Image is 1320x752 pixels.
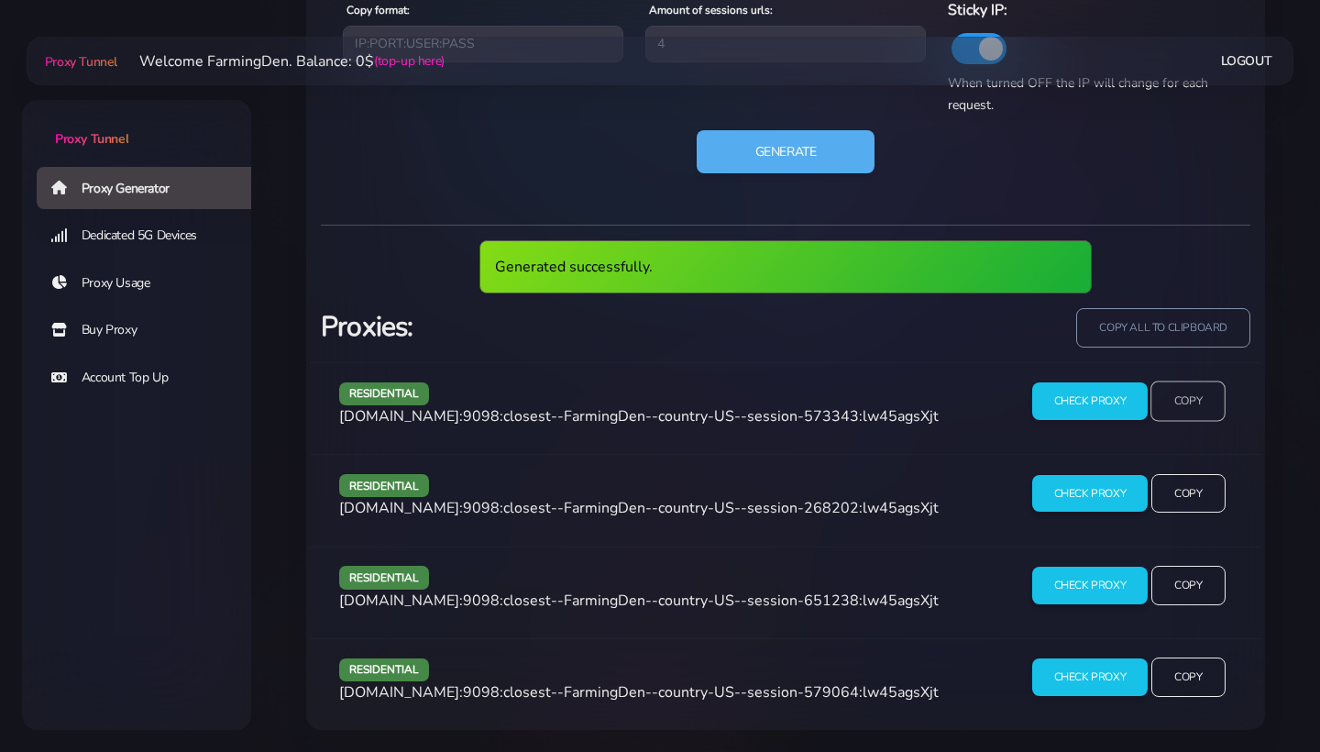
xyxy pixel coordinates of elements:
[1151,474,1225,514] input: Copy
[55,130,128,148] span: Proxy Tunnel
[37,215,266,257] a: Dedicated 5G Devices
[45,53,117,71] span: Proxy Tunnel
[1032,658,1149,696] input: Check Proxy
[1032,567,1149,604] input: Check Proxy
[1032,475,1149,513] input: Check Proxy
[41,47,117,76] a: Proxy Tunnel
[339,591,939,611] span: [DOMAIN_NAME]:9098:closest--FarmingDen--country-US--session-651238:lw45agsXjt
[117,50,445,72] li: Welcome FarmingDen. Balance: 0$
[1221,44,1272,78] a: Logout
[1231,663,1297,729] iframe: Webchat Widget
[1151,658,1225,697] input: Copy
[1150,382,1226,422] input: Copy
[1076,308,1250,348] input: copy all to clipboard
[697,130,875,174] button: Generate
[339,406,939,426] span: [DOMAIN_NAME]:9098:closest--FarmingDen--country-US--session-573343:lw45agsXjt
[374,51,445,71] a: (top-up here)
[479,240,1092,293] div: Generated successfully.
[1032,382,1149,420] input: Check Proxy
[339,658,429,681] span: residential
[37,357,266,399] a: Account Top Up
[37,262,266,304] a: Proxy Usage
[948,74,1208,114] span: When turned OFF the IP will change for each request.
[1151,566,1225,605] input: Copy
[37,167,266,209] a: Proxy Generator
[649,2,773,18] label: Amount of sessions urls:
[339,682,939,702] span: [DOMAIN_NAME]:9098:closest--FarmingDen--country-US--session-579064:lw45agsXjt
[339,566,429,589] span: residential
[339,474,429,497] span: residential
[339,498,939,518] span: [DOMAIN_NAME]:9098:closest--FarmingDen--country-US--session-268202:lw45agsXjt
[37,309,266,351] a: Buy Proxy
[22,100,251,149] a: Proxy Tunnel
[346,2,410,18] label: Copy format:
[339,382,429,405] span: residential
[321,308,775,346] h3: Proxies:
